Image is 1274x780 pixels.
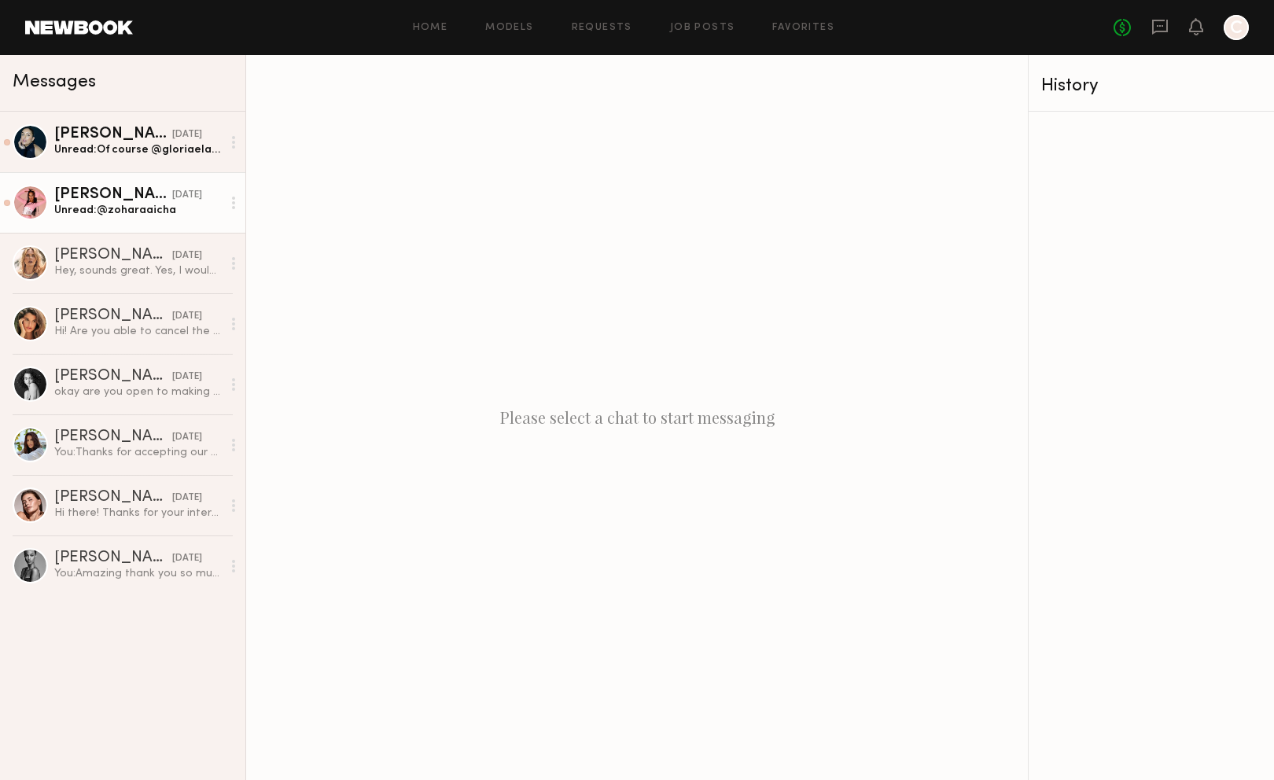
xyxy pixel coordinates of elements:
[54,263,222,278] div: Hey, sounds great. Yes, I would love to work with you and looking forward to create the content.)
[54,248,172,263] div: [PERSON_NAME]
[1041,77,1261,95] div: History
[1224,15,1249,40] a: C
[54,127,172,142] div: [PERSON_NAME]
[54,445,222,460] div: You: Thanks for accepting our collab. I want to confirm that the campaign deliverables below: Con...
[54,566,222,581] div: You: Amazing thank you so much [PERSON_NAME]
[670,23,735,33] a: Job Posts
[172,370,202,384] div: [DATE]
[54,369,172,384] div: [PERSON_NAME]
[54,142,222,157] div: Unread: Of course @gloriaelachkar
[172,309,202,324] div: [DATE]
[772,23,834,33] a: Favorites
[172,248,202,263] div: [DATE]
[13,73,96,91] span: Messages
[413,23,448,33] a: Home
[54,308,172,324] div: [PERSON_NAME]
[246,55,1028,780] div: Please select a chat to start messaging
[172,127,202,142] div: [DATE]
[54,384,222,399] div: okay are you open to making the rate $200? Due to the requirements with posting and creating supe...
[54,506,222,521] div: Hi there! Thanks for your interest :) Is there any flexibility in the budget? Typically for an ed...
[172,430,202,445] div: [DATE]
[572,23,632,33] a: Requests
[172,491,202,506] div: [DATE]
[54,550,172,566] div: [PERSON_NAME]
[54,429,172,445] div: [PERSON_NAME]
[172,188,202,203] div: [DATE]
[485,23,533,33] a: Models
[54,203,222,218] div: Unread: @zoharaaicha
[54,490,172,506] div: [PERSON_NAME]
[54,187,172,203] div: [PERSON_NAME]
[172,551,202,566] div: [DATE]
[54,324,222,339] div: Hi! Are you able to cancel the job please? Just want to make sure you don’t send products my way....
